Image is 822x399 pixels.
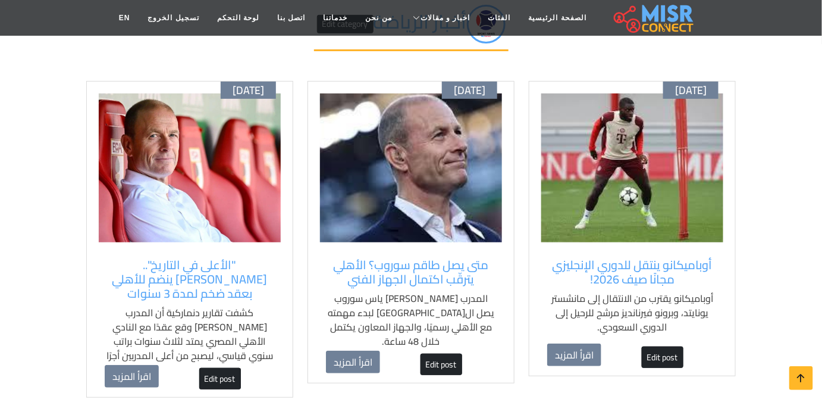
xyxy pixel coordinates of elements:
img: main.misr_connect [614,3,694,33]
span: [DATE] [675,84,707,97]
a: Edit post [421,354,462,375]
a: تسجيل الخروج [139,7,208,29]
a: EN [110,7,139,29]
a: Edit post [199,368,241,389]
a: الصفحة الرئيسية [520,7,595,29]
a: اقرأ المزيد [105,365,159,388]
span: [DATE] [233,84,264,97]
a: خدماتنا [315,7,357,29]
a: اتصل بنا [268,7,314,29]
span: اخبار و مقالات [421,13,470,23]
a: اخبار و مقالات [401,7,479,29]
span: [DATE] [454,84,485,97]
a: أوباميكانو ينتقل للدوري الإنجليزي مجانًا صيف 2026! [547,258,717,286]
a: متى يصل طاقم سوروب؟ الأهلي يترقّب اكتمال الجهاز الفني [326,258,496,286]
p: أوباميكانو يقترب من الانتقال إلى مانشستر يونايتد، وبرونو فيرنانديز مرشح للرحيل إلى الدوري السعودي. [547,291,717,334]
img: جيس ثورب يصل القاهرة لتولي تدريب الأهلي براتب قياسي [99,93,281,242]
a: لوحة التحكم [208,7,268,29]
img: دايوت أوباميكانو بقميص بايرن ميونيخ [541,93,723,242]
img: المدير الفني ياس سوروب فور وصوله إلى القاهرة لتدريب الأهلي [320,93,502,242]
p: المدرب [PERSON_NAME] ياس سوروب يصل ال[GEOGRAPHIC_DATA] لبدء مهمته مع الأهلي رسميًا، والجهاز المعا... [326,291,496,348]
a: Edit post [642,347,683,368]
a: "الأعلى في التاريخ".. [PERSON_NAME] ينضم للأهلي بعقد ضخم لمدة 3 سنوات [105,258,275,301]
a: الفئات [479,7,520,29]
a: من نحن [357,7,401,29]
a: اقرأ المزيد [326,351,380,373]
a: اقرأ المزيد [547,344,601,366]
